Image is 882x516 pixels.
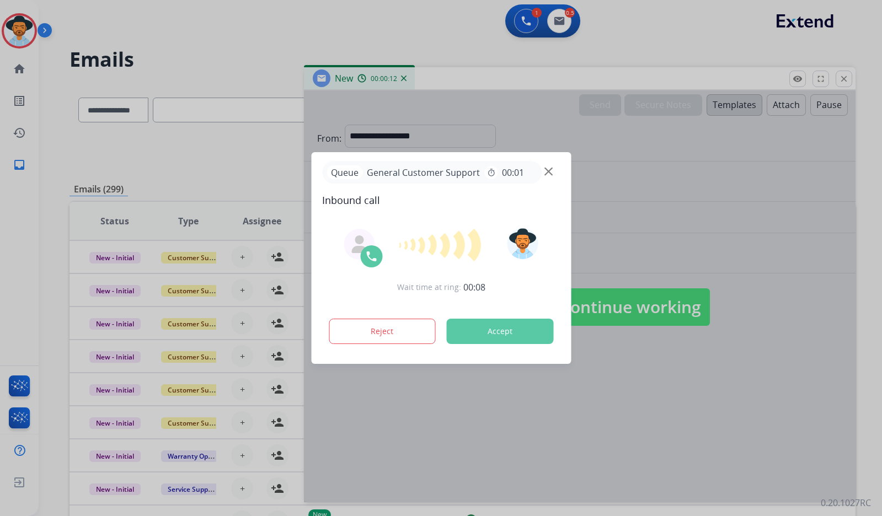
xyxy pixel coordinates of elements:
span: Wait time at ring: [397,282,461,293]
span: 00:08 [463,281,485,294]
mat-icon: timer [487,168,495,177]
img: agent-avatar [350,235,368,253]
button: Reject [329,319,436,344]
span: 00:01 [502,166,524,179]
img: avatar [507,228,538,259]
span: General Customer Support [362,166,484,179]
img: close-button [544,168,553,176]
img: call-icon [365,250,378,263]
span: Inbound call [322,192,560,208]
button: Accept [446,319,553,344]
p: Queue [327,165,362,179]
p: 0.20.1027RC [821,496,871,509]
